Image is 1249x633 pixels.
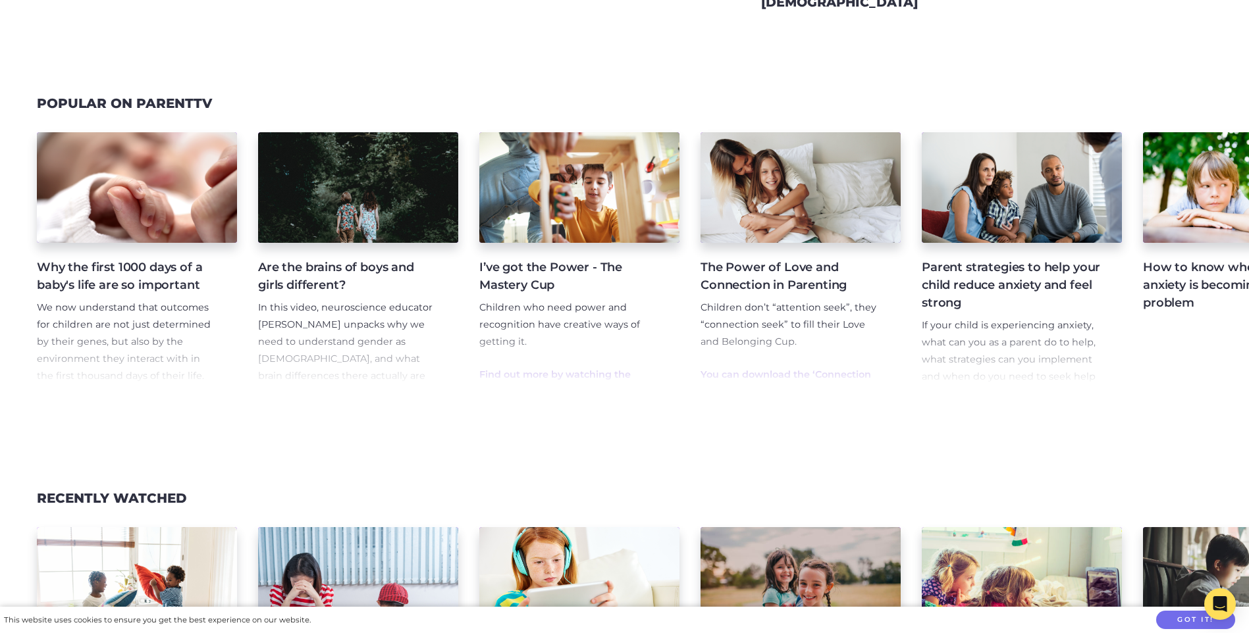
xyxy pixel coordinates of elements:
button: Got it! [1156,611,1235,630]
p: If your child is experiencing anxiety, what can you as a parent do to help, what strategies can y... [922,317,1101,403]
h3: recently watched [37,490,187,506]
a: I’ve got the Power - The Mastery Cup Children who need power and recognition have creative ways o... [479,132,679,385]
a: Find out more by watching the ‘Guiding Behaviour with the Phoenix Cups’ course here. [479,368,631,415]
a: The Power of Love and Connection in Parenting Children don’t “attention seek”, they “connection s... [701,132,901,385]
h4: Are the brains of boys and girls different? [258,259,437,294]
p: Children who need power and recognition have creative ways of getting it. [479,299,658,351]
a: You can download the ‘Connection Plan’ [PERSON_NAME] mentioned here. [701,368,871,415]
h4: I’ve got the Power - The Mastery Cup [479,259,658,294]
p: Children don’t “attention seek”, they “connection seek” to fill their Love and Belonging Cup. [701,299,880,351]
h4: Why the first 1000 days of a baby's life are so important [37,259,216,294]
h4: Parent strategies to help your child reduce anxiety and feel strong [922,259,1101,312]
div: This website uses cookies to ensure you get the best experience on our website. [4,613,311,627]
a: Parent strategies to help your child reduce anxiety and feel strong If your child is experiencing... [922,132,1122,385]
span: We now understand that outcomes for children are not just determined by their genes, but also by ... [37,301,211,432]
h4: The Power of Love and Connection in Parenting [701,259,880,294]
a: Why the first 1000 days of a baby's life are so important We now understand that outcomes for chi... [37,132,237,385]
div: Open Intercom Messenger [1204,588,1236,620]
span: In this video, neuroscience educator [PERSON_NAME] unpacks why we need to understand gender as [D... [258,301,437,416]
h3: Popular on ParentTV [37,95,212,111]
a: Are the brains of boys and girls different? In this video, neuroscience educator [PERSON_NAME] un... [258,132,458,385]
